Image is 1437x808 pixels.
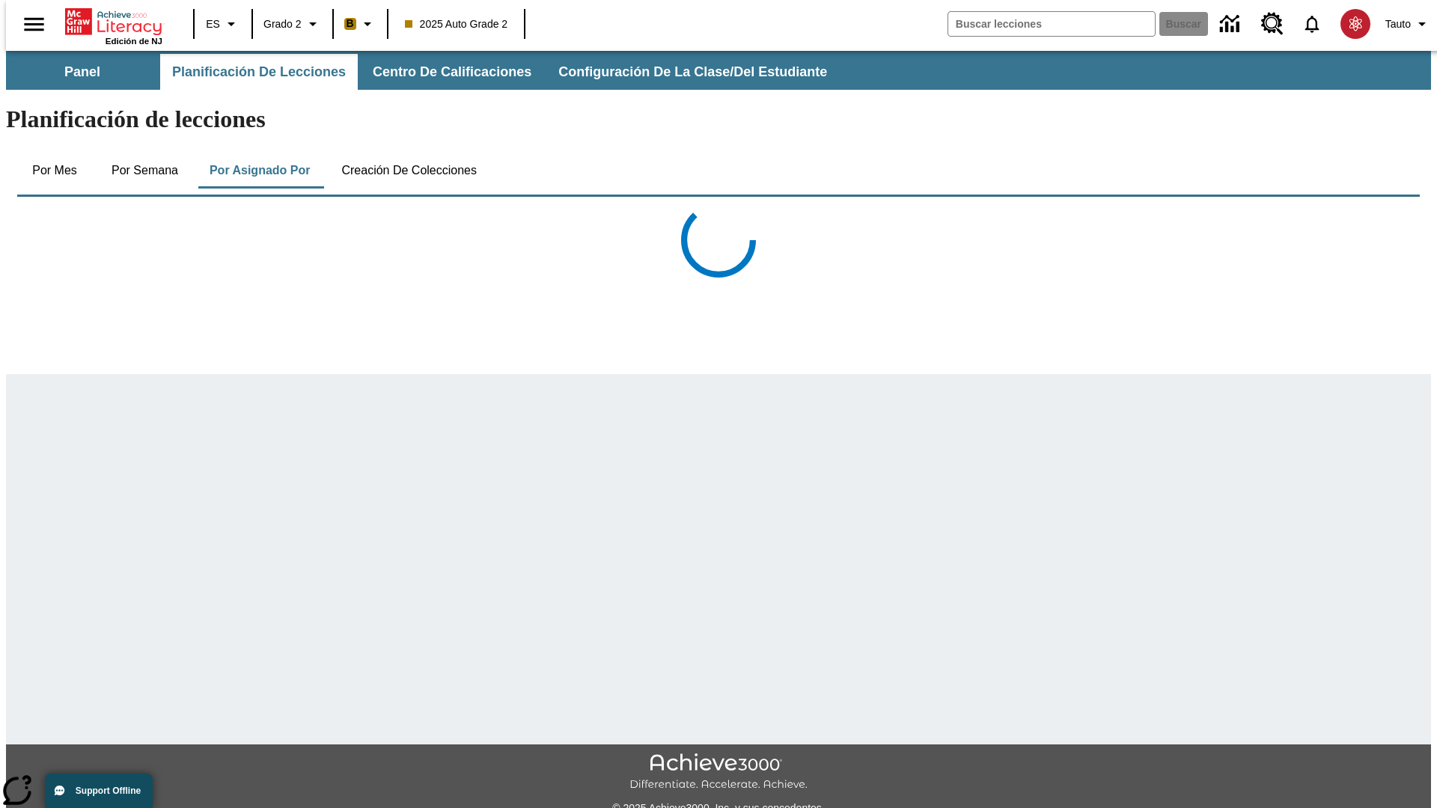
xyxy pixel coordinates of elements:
[361,54,543,90] button: Centro de calificaciones
[160,54,358,90] button: Planificación de lecciones
[7,54,157,90] button: Panel
[1385,16,1411,32] span: Tauto
[1293,4,1331,43] a: Notificaciones
[263,16,302,32] span: Grado 2
[198,153,323,189] button: Por asignado por
[338,10,382,37] button: Boost El color de la clase es anaranjado claro. Cambiar el color de la clase.
[257,10,328,37] button: Grado: Grado 2, Elige un grado
[206,16,220,32] span: ES
[347,14,354,33] span: B
[546,54,839,90] button: Configuración de la clase/del estudiante
[45,774,153,808] button: Support Offline
[199,10,247,37] button: Lenguaje: ES, Selecciona un idioma
[405,16,508,32] span: 2025 Auto Grade 2
[100,153,190,189] button: Por semana
[1331,4,1379,43] button: Escoja un nuevo avatar
[76,786,141,796] span: Support Offline
[172,64,346,81] span: Planificación de lecciones
[6,105,1431,133] h1: Planificación de lecciones
[1379,10,1437,37] button: Perfil/Configuración
[65,5,162,46] div: Portada
[1252,4,1293,44] a: Centro de recursos, Se abrirá en una pestaña nueva.
[373,64,531,81] span: Centro de calificaciones
[17,153,92,189] button: Por mes
[1211,4,1252,45] a: Centro de información
[558,64,827,81] span: Configuración de la clase/del estudiante
[6,54,840,90] div: Subbarra de navegación
[65,7,162,37] a: Portada
[64,64,100,81] span: Panel
[6,51,1431,90] div: Subbarra de navegación
[948,12,1155,36] input: Buscar campo
[629,753,808,792] img: Achieve3000 Differentiate Accelerate Achieve
[329,153,489,189] button: Creación de colecciones
[106,37,162,46] span: Edición de NJ
[12,2,56,46] button: Abrir el menú lateral
[1340,9,1370,39] img: avatar image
